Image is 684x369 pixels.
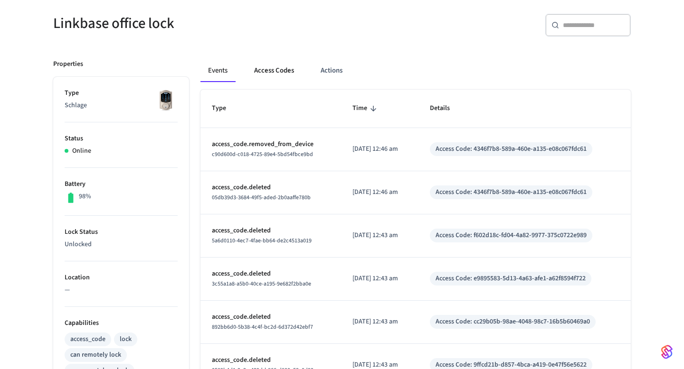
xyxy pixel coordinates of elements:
h5: Linkbase office lock [53,14,336,33]
span: 5a6d0110-4ec7-4fae-bb64-de2c4513a019 [212,237,312,245]
div: Access Code: 4346f7b8-589a-460e-a135-e08c067fdc61 [436,144,587,154]
p: Type [65,88,178,98]
p: [DATE] 12:43 am [352,274,407,284]
span: 3c55a1a8-a5b0-40ce-a195-9e682f2bba0e [212,280,311,288]
p: Battery [65,179,178,189]
p: [DATE] 12:46 am [352,187,407,197]
p: Status [65,134,178,144]
div: ant example [200,59,631,82]
button: Access Codes [247,59,302,82]
span: 05db39d3-3684-49f5-aded-2b0aaffe780b [212,194,311,202]
p: access_code.deleted [212,226,330,236]
p: — [65,285,178,295]
p: Online [72,146,91,156]
p: Location [65,273,178,283]
span: Type [212,101,238,116]
p: Lock Status [65,227,178,237]
div: access_code [70,334,105,344]
div: Access Code: e9895583-5d13-4a63-afe1-a62f8594f722 [436,274,586,284]
p: Capabilities [65,318,178,328]
button: Events [200,59,235,82]
p: Schlage [65,101,178,111]
p: access_code.deleted [212,355,330,365]
div: Access Code: 4346f7b8-589a-460e-a135-e08c067fdc61 [436,187,587,197]
div: Access Code: f602d18c-fd04-4a82-9977-375c0722e989 [436,231,587,240]
span: 892bb6d0-5b38-4c4f-bc2d-6d372d42ebf7 [212,323,313,331]
div: lock [120,334,132,344]
p: [DATE] 12:46 am [352,144,407,154]
span: c90d600d-c018-4725-89e4-5bd54fbce9bd [212,150,313,158]
span: Details [430,101,462,116]
p: access_code.deleted [212,312,330,322]
p: access_code.deleted [212,269,330,279]
p: Properties [53,59,83,69]
button: Actions [313,59,350,82]
img: Schlage Sense Smart Deadbolt with Camelot Trim, Front [154,88,178,112]
p: 98% [79,192,91,202]
p: [DATE] 12:43 am [352,317,407,327]
p: access_code.deleted [212,183,330,193]
span: Time [352,101,380,116]
p: access_code.removed_from_device [212,139,330,149]
p: [DATE] 12:43 am [352,231,407,240]
p: Unlocked [65,240,178,249]
div: can remotely lock [70,350,121,360]
div: Access Code: cc29b05b-98ae-4048-98c7-16b5b60469a0 [436,317,590,327]
img: SeamLogoGradient.69752ec5.svg [661,344,673,360]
